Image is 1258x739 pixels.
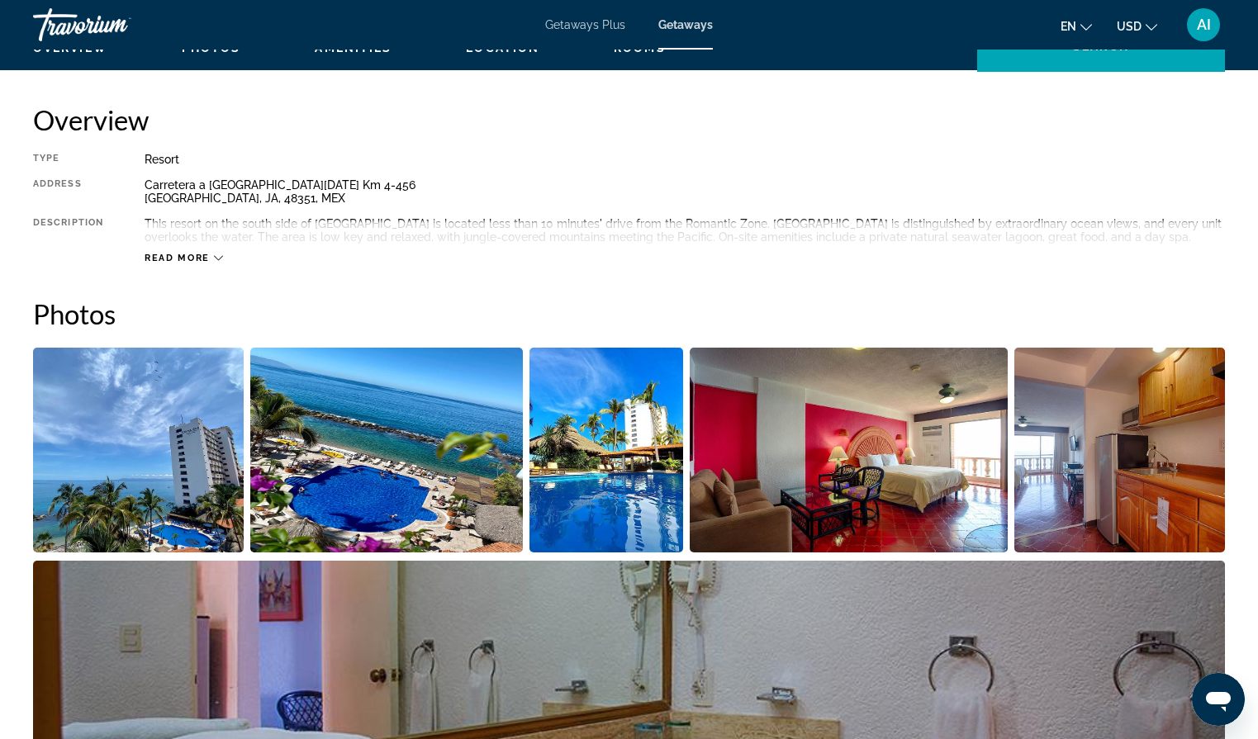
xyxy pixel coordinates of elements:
[145,153,1225,166] div: Resort
[1197,17,1211,33] span: AI
[33,153,103,166] div: Type
[33,103,1225,136] h2: Overview
[33,3,198,46] a: Travorium
[145,252,223,264] button: Read more
[1061,20,1076,33] span: en
[1117,14,1157,38] button: Change currency
[690,347,1008,553] button: Open full-screen image slider
[145,217,1225,244] div: This resort on the south side of [GEOGRAPHIC_DATA] is located less than 10 minutes' drive from th...
[33,347,244,553] button: Open full-screen image slider
[1061,14,1092,38] button: Change language
[1192,673,1245,726] iframe: Button to launch messaging window
[1117,20,1142,33] span: USD
[658,18,713,31] a: Getaways
[145,178,1225,205] div: Carretera a [GEOGRAPHIC_DATA][DATE] Km 4-456 [GEOGRAPHIC_DATA], JA, 48351, MEX
[33,297,1225,330] h2: Photos
[529,347,682,553] button: Open full-screen image slider
[545,18,625,31] a: Getaways Plus
[145,253,210,263] span: Read more
[33,217,103,244] div: Description
[1014,347,1225,553] button: Open full-screen image slider
[33,178,103,205] div: Address
[1182,7,1225,42] button: User Menu
[250,347,523,553] button: Open full-screen image slider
